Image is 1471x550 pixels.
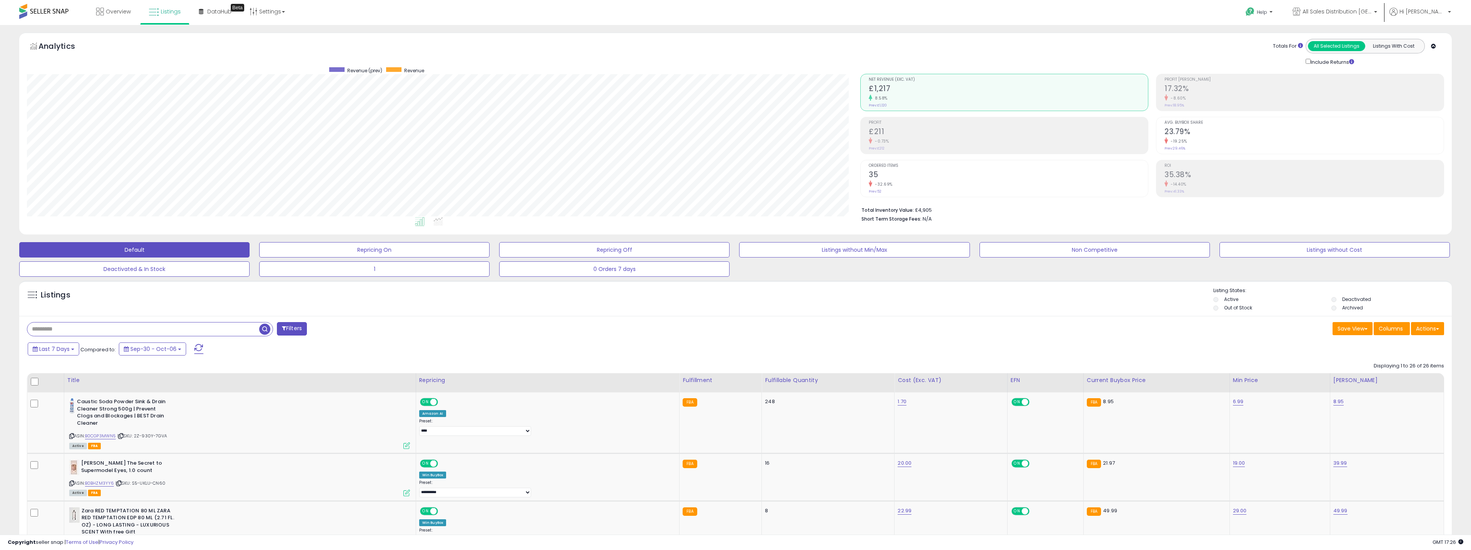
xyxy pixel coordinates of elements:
[1164,170,1444,181] h2: 35.38%
[1028,508,1041,514] span: OFF
[421,399,430,405] span: ON
[861,205,1438,214] li: £4,905
[1164,121,1444,125] span: Avg. Buybox Share
[1168,95,1186,101] small: -8.60%
[765,460,888,467] div: 16
[1168,138,1187,144] small: -19.25%
[1219,242,1450,258] button: Listings without Cost
[499,242,730,258] button: Repricing Off
[499,261,730,277] button: 0 Orders 7 days
[861,207,914,213] b: Total Inventory Value:
[1245,7,1255,17] i: Get Help
[1164,103,1184,108] small: Prev: 18.95%
[1028,460,1041,467] span: OFF
[980,242,1210,258] button: Non Competitive
[869,189,881,194] small: Prev: 52
[88,490,101,496] span: FBA
[1399,8,1446,15] span: Hi [PERSON_NAME]
[419,519,446,526] div: Win BuyBox
[38,41,90,53] h5: Analytics
[80,346,116,353] span: Compared to:
[85,480,114,487] a: B0BHZM3YY6
[869,164,1148,168] span: Ordered Items
[869,84,1148,95] h2: £1,217
[207,8,232,15] span: DataHub
[1257,9,1267,15] span: Help
[28,342,79,356] button: Last 7 Days
[1233,507,1247,515] a: 29.00
[66,538,98,546] a: Terms of Use
[69,490,87,496] span: All listings currently available for purchase on Amazon
[1433,538,1463,546] span: 2025-10-14 17:26 GMT
[1103,459,1115,467] span: 21.97
[8,539,133,546] div: seller snap | |
[872,181,893,187] small: -32.69%
[1342,304,1363,311] label: Archived
[130,345,177,353] span: Sep-30 - Oct-06
[1164,189,1184,194] small: Prev: 41.33%
[898,376,1004,384] div: Cost (Exc. VAT)
[869,103,887,108] small: Prev: £1,120
[898,459,911,467] a: 20.00
[683,376,758,384] div: Fulfillment
[1374,322,1410,335] button: Columns
[1233,376,1327,384] div: Min Price
[1303,8,1372,15] span: All Sales Distribution [GEOGRAPHIC_DATA]
[1374,362,1444,370] div: Displaying 1 to 26 of 26 items
[739,242,970,258] button: Listings without Min/Max
[259,261,490,277] button: 1
[869,127,1148,138] h2: £211
[1164,146,1185,151] small: Prev: 29.46%
[419,528,674,545] div: Preset:
[1087,460,1101,468] small: FBA
[1411,322,1444,335] button: Actions
[8,538,36,546] strong: Copyright
[404,67,424,74] span: Revenue
[347,67,382,74] span: Revenue (prev)
[683,507,697,516] small: FBA
[1168,181,1186,187] small: -14.40%
[872,95,888,101] small: 8.58%
[421,508,430,514] span: ON
[1224,296,1238,302] label: Active
[869,78,1148,82] span: Net Revenue (Exc. VAT)
[869,121,1148,125] span: Profit
[1233,398,1244,405] a: 6.99
[436,460,449,467] span: OFF
[1239,1,1280,25] a: Help
[41,290,70,301] h5: Listings
[436,399,449,405] span: OFF
[861,216,921,222] b: Short Term Storage Fees:
[82,507,175,538] b: Zara RED TEMPTATION 80 ML ZARA RED TEMPTATION EDP 80 ML (2.71 FL. OZ) - LONG LASTING - LUXURIOUS ...
[1164,84,1444,95] h2: 17.32%
[1213,287,1452,294] p: Listing States:
[69,443,87,449] span: All listings currently available for purchase on Amazon
[683,398,697,407] small: FBA
[1087,376,1226,384] div: Current Buybox Price
[69,507,80,523] img: 21cOZAefGoL._SL40_.jpg
[69,398,75,414] img: 31PNdacc3hL._SL40_.jpg
[67,376,413,384] div: Title
[436,508,449,514] span: OFF
[1333,507,1348,515] a: 49.99
[765,376,891,384] div: Fulfillable Quantity
[1333,459,1347,467] a: 39.99
[1273,43,1303,50] div: Totals For
[898,398,906,405] a: 1.70
[419,480,674,497] div: Preset:
[419,410,446,417] div: Amazon AI
[1365,41,1422,51] button: Listings With Cost
[419,419,674,436] div: Preset:
[765,398,888,405] div: 248
[421,460,430,467] span: ON
[259,242,490,258] button: Repricing On
[19,242,250,258] button: Default
[1103,398,1114,405] span: 8.95
[898,507,911,515] a: 22.99
[119,342,186,356] button: Sep-30 - Oct-06
[1164,127,1444,138] h2: 23.79%
[69,460,79,475] img: 31MXyqmy-5L._SL40_.jpg
[88,443,101,449] span: FBA
[69,460,410,495] div: ASIN:
[419,376,676,384] div: Repricing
